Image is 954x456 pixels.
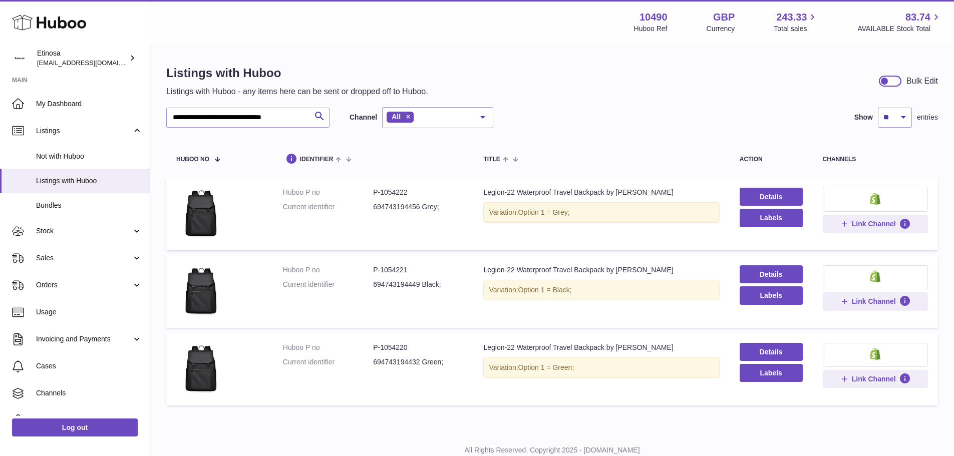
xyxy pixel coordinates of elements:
[740,156,803,163] div: action
[12,418,138,436] a: Log out
[283,188,373,197] dt: Huboo P no
[158,445,946,455] p: All Rights Reserved. Copyright 2025 - [DOMAIN_NAME]
[176,343,226,393] img: Legion-22 Waterproof Travel Backpack by Wolph
[823,215,928,233] button: Link Channel
[36,126,132,136] span: Listings
[634,24,668,34] div: Huboo Ref
[852,374,896,383] span: Link Channel
[36,152,142,161] span: Not with Huboo
[373,188,463,197] dd: P-1054222
[36,307,142,317] span: Usage
[870,193,880,205] img: shopify-small.png
[740,209,803,227] button: Labels
[283,357,373,367] dt: Current identifier
[36,280,132,290] span: Orders
[300,156,334,163] span: identifier
[870,270,880,282] img: shopify-small.png
[373,280,463,289] dd: 694743194449 Black;
[823,292,928,310] button: Link Channel
[483,280,719,300] div: Variation:
[774,11,818,34] a: 243.33 Total sales
[373,202,463,212] dd: 694743194456 Grey;
[283,265,373,275] dt: Huboo P no
[483,202,719,223] div: Variation:
[36,334,132,344] span: Invoicing and Payments
[36,253,132,263] span: Sales
[518,286,572,294] span: Option 1 = Black;
[392,113,401,121] span: All
[12,51,27,66] img: internalAdmin-10490@internal.huboo.com
[854,113,873,122] label: Show
[823,156,928,163] div: channels
[283,343,373,352] dt: Huboo P no
[176,265,226,315] img: Legion-22 Waterproof Travel Backpack by Wolph
[373,265,463,275] dd: P-1054221
[176,188,226,238] img: Legion-22 Waterproof Travel Backpack by Wolph
[176,156,209,163] span: Huboo no
[483,357,719,378] div: Variation:
[483,265,719,275] div: Legion-22 Waterproof Travel Backpack by [PERSON_NAME]
[350,113,377,122] label: Channel
[857,11,942,34] a: 83.74 AVAILABLE Stock Total
[36,201,142,210] span: Bundles
[906,76,938,87] div: Bulk Edit
[283,280,373,289] dt: Current identifier
[776,11,807,24] span: 243.33
[857,24,942,34] span: AVAILABLE Stock Total
[713,11,735,24] strong: GBP
[905,11,930,24] span: 83.74
[483,343,719,352] div: Legion-22 Waterproof Travel Backpack by [PERSON_NAME]
[37,59,147,67] span: [EMAIL_ADDRESS][DOMAIN_NAME]
[640,11,668,24] strong: 10490
[36,361,142,371] span: Cases
[283,202,373,212] dt: Current identifier
[740,286,803,304] button: Labels
[740,188,803,206] a: Details
[518,208,570,216] span: Option 1 = Grey;
[518,363,574,371] span: Option 1 = Green;
[36,388,142,398] span: Channels
[373,343,463,352] dd: P-1054220
[870,348,880,360] img: shopify-small.png
[166,86,428,97] p: Listings with Huboo - any items here can be sent or dropped off to Huboo.
[707,24,735,34] div: Currency
[373,357,463,367] dd: 694743194432 Green;
[774,24,818,34] span: Total sales
[36,99,142,109] span: My Dashboard
[36,226,132,236] span: Stock
[852,297,896,306] span: Link Channel
[483,188,719,197] div: Legion-22 Waterproof Travel Backpack by [PERSON_NAME]
[740,265,803,283] a: Details
[917,113,938,122] span: entries
[740,364,803,382] button: Labels
[823,370,928,388] button: Link Channel
[166,65,428,81] h1: Listings with Huboo
[740,343,803,361] a: Details
[36,415,142,425] span: Settings
[37,49,127,68] div: Etinosa
[852,219,896,228] span: Link Channel
[483,156,500,163] span: title
[36,176,142,186] span: Listings with Huboo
